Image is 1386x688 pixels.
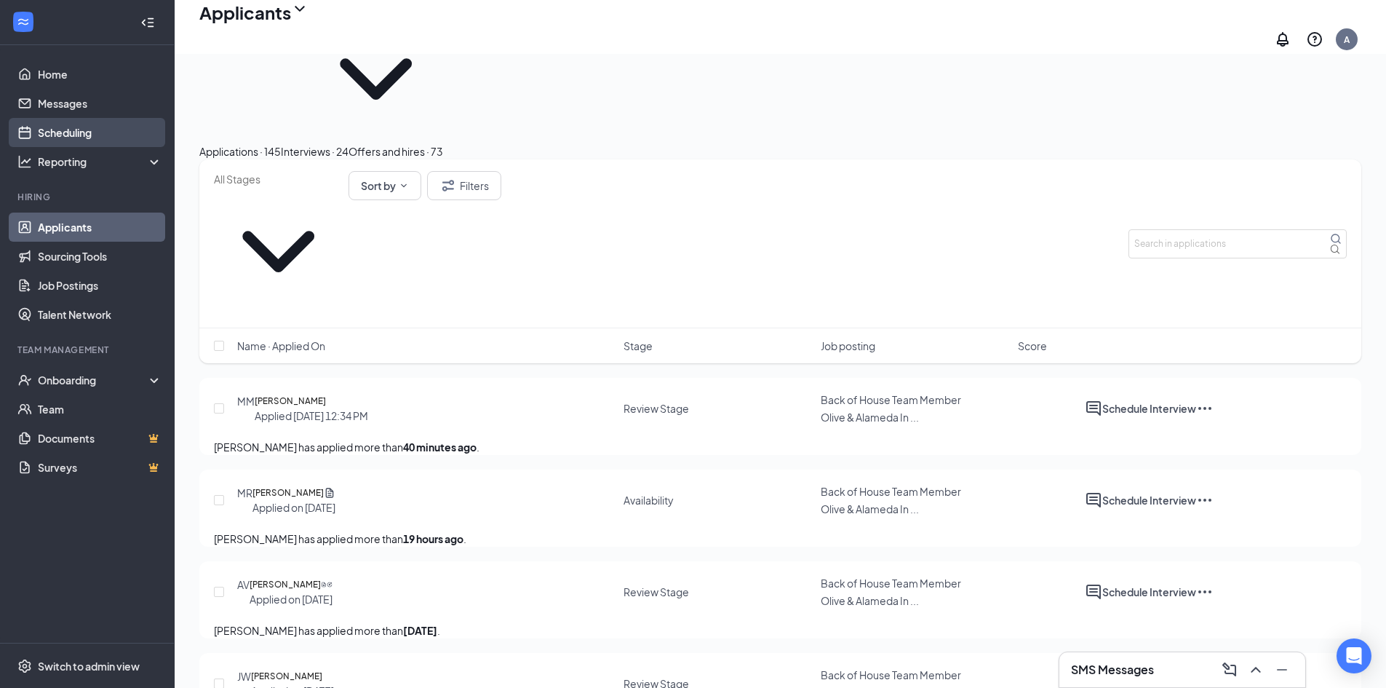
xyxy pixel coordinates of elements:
[324,486,335,500] svg: Document
[349,171,421,200] button: Sort byChevronDown
[821,339,875,353] span: Job posting
[38,453,162,482] a: SurveysCrown
[1085,400,1102,417] svg: ActiveChat
[1337,638,1371,673] div: Open Intercom Messenger
[1128,229,1347,258] input: Search in applications
[1306,31,1323,48] svg: QuestionInfo
[1270,658,1294,681] button: Minimize
[38,300,162,329] a: Talent Network
[403,532,463,545] b: 19 hours ago
[38,118,162,147] a: Scheduling
[255,394,326,408] h5: [PERSON_NAME]
[439,177,457,194] svg: Filter
[1102,491,1196,509] button: Schedule Interview
[427,171,501,200] button: Filter Filters
[17,191,159,203] div: Hiring
[38,154,163,169] div: Reporting
[252,486,324,500] h5: [PERSON_NAME]
[403,624,437,637] b: [DATE]
[1102,583,1196,601] button: Schedule Interview
[821,485,961,498] span: Back of House Team Member
[1273,661,1291,679] svg: Minimize
[1344,33,1350,46] div: A
[214,171,343,187] input: All Stages
[237,394,255,408] div: MM
[1071,662,1154,678] h3: SMS Messages
[1244,658,1267,681] button: ChevronUp
[237,577,250,592] div: AV
[17,154,32,169] svg: Analysis
[199,143,281,159] div: Applications · 145
[38,242,162,271] a: Sourcing Tools
[349,143,443,159] div: Offers and hires · 73
[821,393,961,406] span: Back of House Team Member
[237,669,251,684] div: JW
[251,669,322,684] h5: [PERSON_NAME]
[327,577,332,592] svg: Reapply
[821,411,919,424] span: Olive & Alameda In ...
[821,668,961,681] span: Back of House Team Member
[214,622,1347,638] p: [PERSON_NAME] has applied more than .
[1085,583,1102,601] svg: ActiveChat
[321,577,327,592] svg: Document
[16,15,31,29] svg: WorkstreamLogo
[252,500,335,515] div: Applied on [DATE]
[38,213,162,242] a: Applicants
[624,401,689,416] div: Review Stage
[250,592,332,606] div: Applied on [DATE]
[1247,661,1264,679] svg: ChevronUp
[237,486,252,500] div: MR
[821,577,961,590] span: Back of House Team Member
[1196,400,1214,417] svg: Ellipses
[624,585,689,599] div: Review Stage
[38,424,162,453] a: DocumentsCrown
[624,493,674,507] div: Availability
[1018,339,1047,353] span: Score
[38,271,162,300] a: Job Postings
[361,181,396,191] span: Sort by
[281,143,349,159] div: Interviews · 24
[214,187,343,316] svg: ChevronDown
[38,60,162,89] a: Home
[17,659,32,673] svg: Settings
[38,373,150,387] div: Onboarding
[1221,661,1238,679] svg: ComposeMessage
[1274,31,1291,48] svg: Notifications
[1218,658,1241,681] button: ComposeMessage
[1196,491,1214,509] svg: Ellipses
[214,531,1347,547] p: [PERSON_NAME] has applied more than .
[214,439,1347,455] p: [PERSON_NAME] has applied more than .
[1330,233,1342,245] svg: MagnifyingGlass
[1102,400,1196,417] button: Schedule Interview
[311,15,440,143] svg: ChevronDown
[403,440,477,454] b: 40 minutes ago
[255,408,368,423] div: Applied [DATE] 12:34 PM
[1196,583,1214,601] svg: Ellipses
[17,373,32,387] svg: UserCheck
[140,15,155,30] svg: Collapse
[17,344,159,356] div: Team Management
[250,577,321,592] h5: [PERSON_NAME]
[237,339,325,353] span: Name · Applied On
[624,339,653,353] span: Stage
[821,502,919,515] span: Olive & Alameda In ...
[821,594,919,607] span: Olive & Alameda In ...
[38,89,162,118] a: Messages
[399,181,409,191] svg: ChevronDown
[1085,491,1102,509] svg: ActiveChat
[38,395,162,424] a: Team
[38,659,140,673] div: Switch to admin view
